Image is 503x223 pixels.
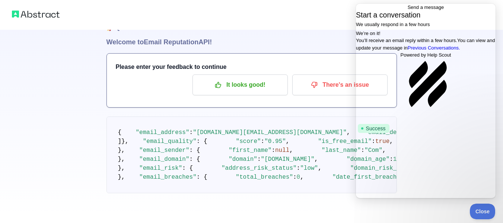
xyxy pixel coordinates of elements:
[139,165,182,172] span: "email_risk"
[286,138,290,145] span: ,
[297,174,300,181] span: 0
[192,74,288,95] button: It looks good!
[190,129,193,136] span: :
[271,147,275,154] span: :
[197,174,207,181] span: : {
[292,74,388,95] button: There's an issue
[136,129,190,136] span: "email_address"
[182,165,193,172] span: : {
[356,4,496,198] iframe: Help Scout Beacon - Live Chat, Contact Form, and Knowledge Base
[139,174,197,181] span: "email_breaches"
[347,156,389,163] span: "domain_age"
[289,147,293,154] span: ,
[116,63,388,71] h3: Please enter your feedback to continue
[229,156,257,163] span: "domain"
[300,174,304,181] span: ,
[229,147,271,154] span: "first_name"
[350,165,422,172] span: "domain_risk_status"
[193,129,347,136] span: "[DOMAIN_NAME][EMAIL_ADDRESS][DOMAIN_NAME]"
[12,9,60,19] img: Abstract logo
[347,129,350,136] span: ,
[470,204,496,219] iframe: Help Scout Beacon - Close
[222,165,297,172] span: "address_risk_status"
[236,174,293,181] span: "total_breaches"
[190,147,200,154] span: : {
[318,138,372,145] span: "is_free_email"
[118,129,122,136] span: {
[139,156,189,163] span: "email_domain"
[322,147,361,154] span: "last_name"
[298,79,382,91] p: There's an issue
[297,165,300,172] span: :
[332,174,408,181] span: "date_first_breached"
[198,79,282,91] p: It looks good!
[315,156,318,163] span: ,
[143,138,197,145] span: "email_quality"
[257,156,261,163] span: :
[293,174,297,181] span: :
[197,138,207,145] span: : {
[318,165,322,172] span: ,
[236,138,261,145] span: "score"
[190,156,200,163] span: : {
[106,37,397,47] h1: Welcome to Email Reputation API!
[139,147,189,154] span: "email_sender"
[275,147,289,154] span: null
[261,156,315,163] span: "[DOMAIN_NAME]"
[300,165,318,172] span: "low"
[264,138,286,145] span: "0.95"
[261,138,265,145] span: :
